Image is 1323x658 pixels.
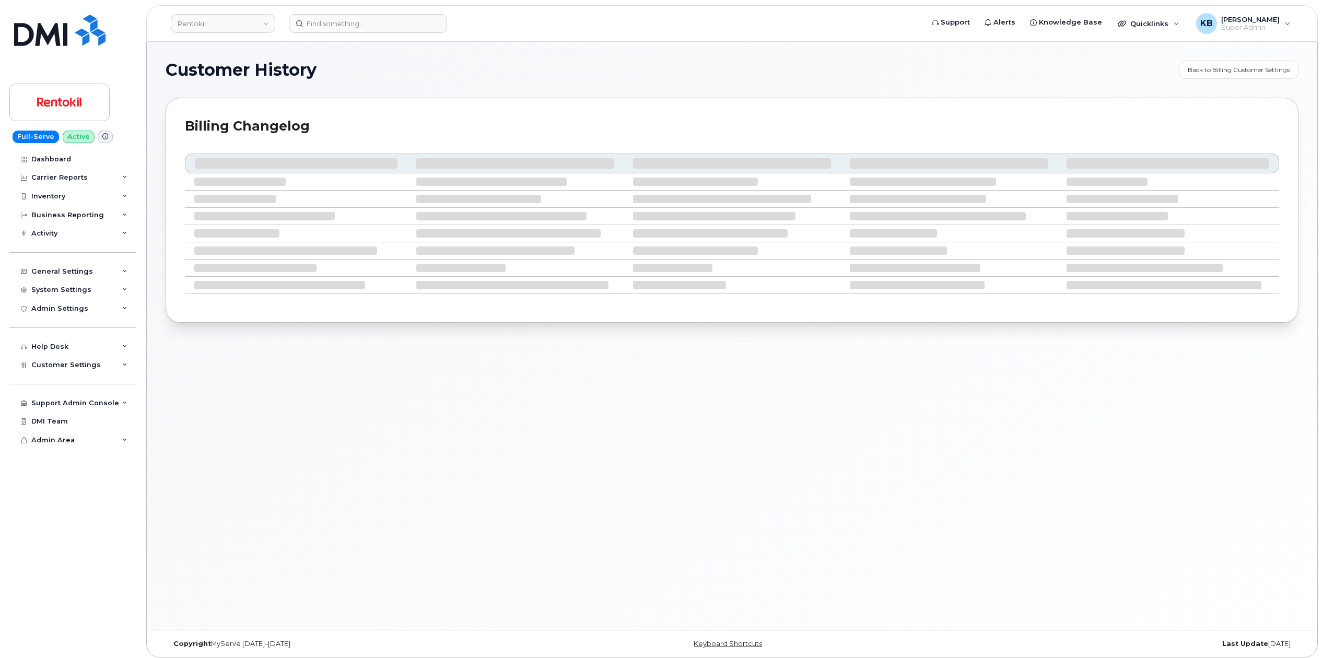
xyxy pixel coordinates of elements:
a: Back to Billing Customer Settings [1179,61,1298,79]
span: Customer History [166,62,317,78]
strong: Last Update [1222,640,1268,648]
strong: Copyright [173,640,211,648]
a: Keyboard Shortcuts [694,640,762,648]
div: Billing Changelog [185,117,1279,136]
div: MyServe [DATE]–[DATE] [166,640,543,648]
div: [DATE] [921,640,1298,648]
